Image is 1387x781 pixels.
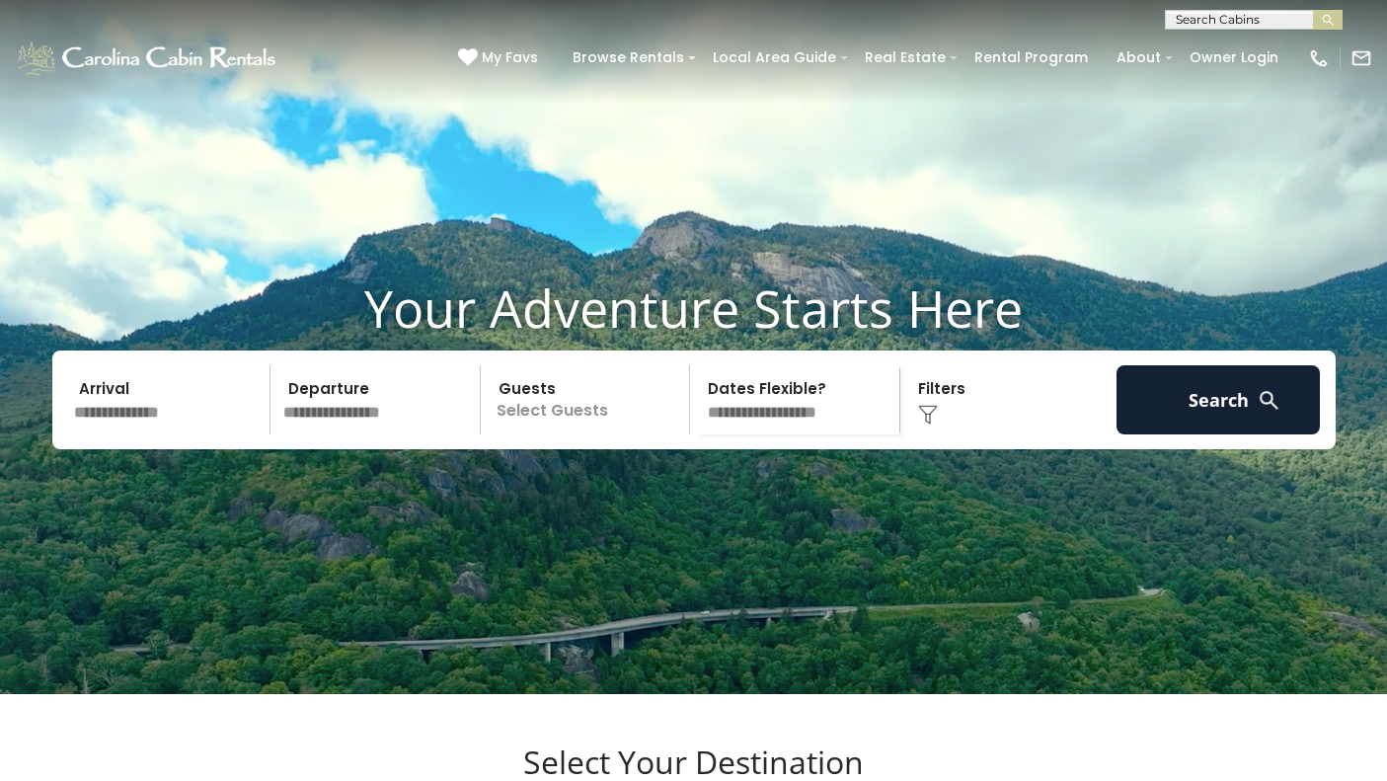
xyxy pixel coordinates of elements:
[1117,365,1321,434] button: Search
[964,42,1098,73] a: Rental Program
[1350,47,1372,69] img: mail-regular-white.png
[855,42,956,73] a: Real Estate
[1257,388,1281,413] img: search-regular-white.png
[15,277,1372,339] h1: Your Adventure Starts Here
[458,47,543,69] a: My Favs
[918,405,938,425] img: filter--v1.png
[482,47,538,68] span: My Favs
[563,42,694,73] a: Browse Rentals
[15,39,281,78] img: White-1-1-2.png
[1308,47,1330,69] img: phone-regular-white.png
[1107,42,1171,73] a: About
[703,42,846,73] a: Local Area Guide
[1180,42,1288,73] a: Owner Login
[487,365,690,434] p: Select Guests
